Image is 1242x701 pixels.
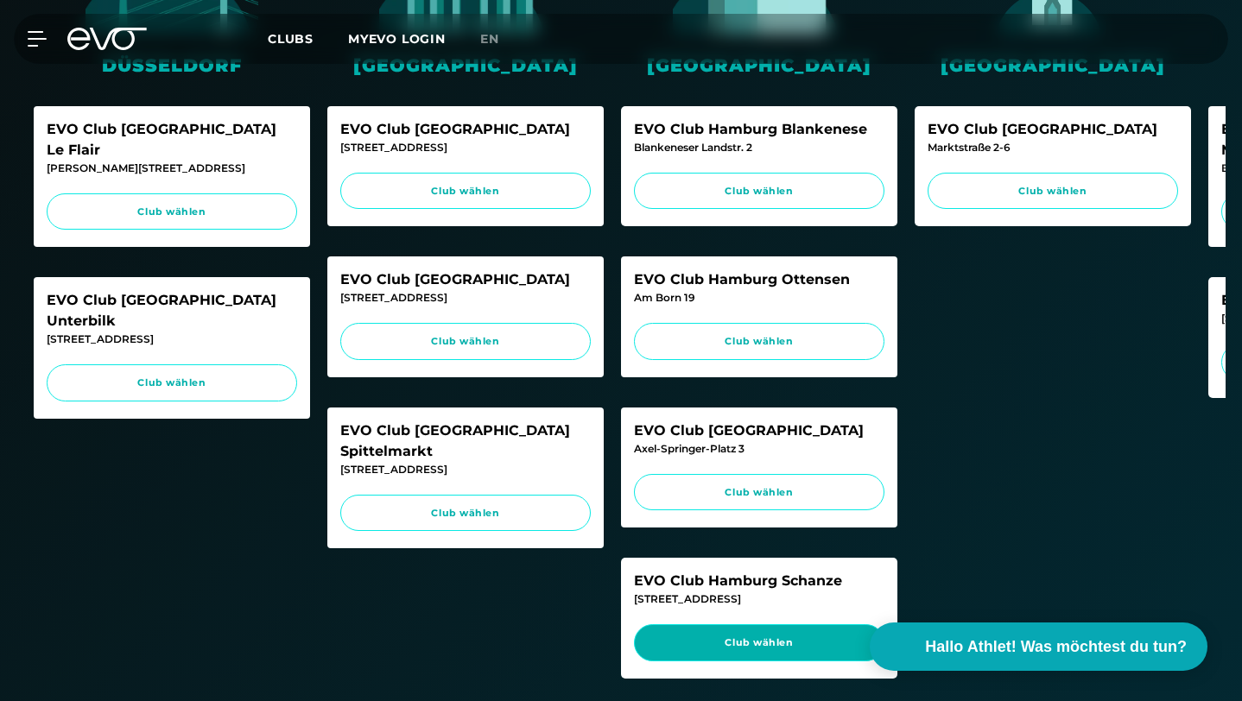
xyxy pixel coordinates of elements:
span: Club wählen [357,506,574,521]
a: Club wählen [340,173,591,210]
button: Hallo Athlet! Was möchtest du tun? [870,622,1207,671]
div: EVO Club [GEOGRAPHIC_DATA] Le Flair [47,119,297,161]
span: Club wählen [63,376,281,390]
span: Club wählen [650,334,868,349]
a: Club wählen [634,173,884,210]
div: EVO Club [GEOGRAPHIC_DATA] [928,119,1178,140]
div: Marktstraße 2-6 [928,140,1178,155]
div: [STREET_ADDRESS] [340,462,591,477]
a: Club wählen [634,323,884,360]
div: Am Born 19 [634,290,884,306]
div: [STREET_ADDRESS] [47,332,297,347]
div: [STREET_ADDRESS] [340,140,591,155]
span: Club wählen [650,184,868,199]
div: [STREET_ADDRESS] [340,290,591,306]
span: Club wählen [650,635,868,650]
div: EVO Club [GEOGRAPHIC_DATA] Unterbilk [47,290,297,332]
span: Clubs [268,31,314,47]
span: Club wählen [650,485,868,500]
span: Club wählen [944,184,1162,199]
a: Club wählen [340,495,591,532]
div: [PERSON_NAME][STREET_ADDRESS] [47,161,297,176]
span: Club wählen [357,334,574,349]
span: Club wählen [63,205,281,219]
div: Axel-Springer-Platz 3 [634,441,884,457]
a: Club wählen [634,474,884,511]
a: MYEVO LOGIN [348,31,446,47]
div: EVO Club Hamburg Blankenese [634,119,884,140]
div: Blankeneser Landstr. 2 [634,140,884,155]
span: en [480,31,499,47]
div: EVO Club [GEOGRAPHIC_DATA] Spittelmarkt [340,420,591,462]
a: en [480,29,520,49]
a: Club wählen [47,193,297,231]
div: EVO Club Hamburg Schanze [634,571,884,591]
a: Club wählen [340,323,591,360]
div: EVO Club [GEOGRAPHIC_DATA] [634,420,884,441]
div: EVO Club [GEOGRAPHIC_DATA] [340,269,591,290]
a: Club wählen [928,173,1178,210]
span: Hallo Athlet! Was möchtest du tun? [925,635,1187,659]
div: EVO Club [GEOGRAPHIC_DATA] [340,119,591,140]
a: Club wählen [634,624,884,661]
div: EVO Club Hamburg Ottensen [634,269,884,290]
a: Clubs [268,30,348,47]
div: [STREET_ADDRESS] [634,591,884,607]
a: Club wählen [47,364,297,401]
span: Club wählen [357,184,574,199]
